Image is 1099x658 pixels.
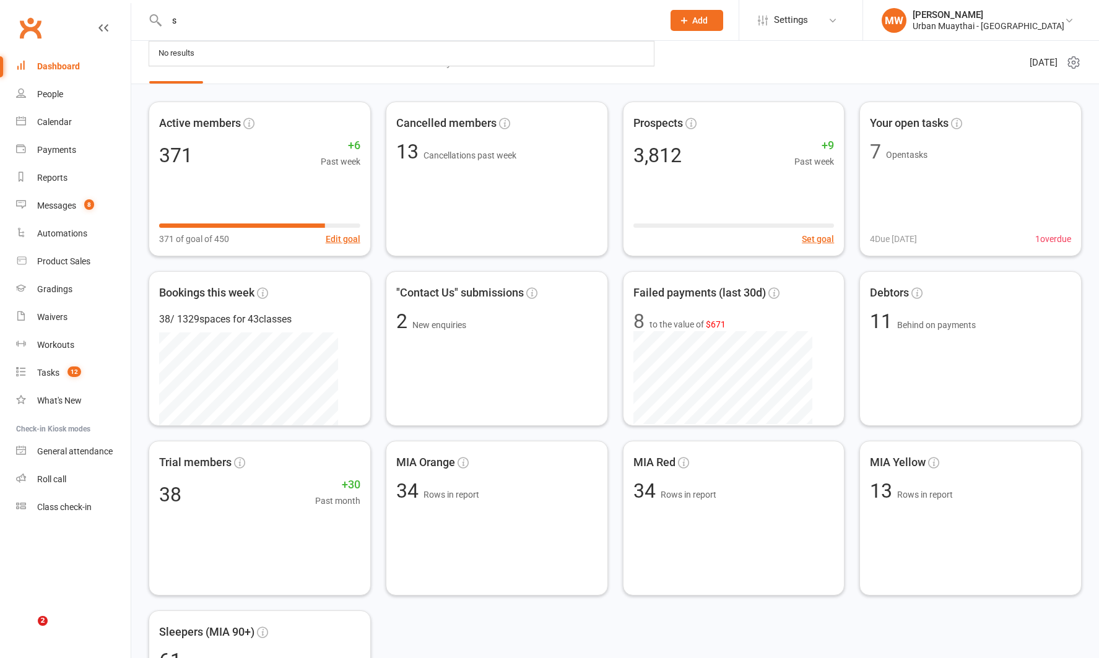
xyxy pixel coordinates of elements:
span: Open tasks [886,150,927,160]
div: Tasks [37,368,59,378]
span: Sleepers (MIA 90+) [159,623,254,641]
a: Messages 8 [16,192,131,220]
a: Payments [16,136,131,164]
span: Cancellations past week [424,150,516,160]
a: Tasks 12 [16,359,131,387]
span: Past week [321,155,360,168]
span: Rows in report [897,490,953,500]
a: Product Sales [16,248,131,275]
span: Rows in report [661,490,716,500]
button: Edit goal [326,232,360,246]
span: 34 [633,479,661,503]
a: Gradings [16,275,131,303]
div: What's New [37,396,82,405]
div: 38 / 1329 spaces for 43 classes [159,311,360,327]
div: 38 [159,485,181,504]
div: Reports [37,173,67,183]
div: Urban Muaythai - [GEOGRAPHIC_DATA] [913,20,1064,32]
span: Failed payments (last 30d) [633,284,766,302]
span: Past week [794,155,834,168]
span: 11 [870,310,897,333]
span: "Contact Us" submissions [396,284,524,302]
div: No results [155,45,198,63]
a: General attendance kiosk mode [16,438,131,465]
div: Product Sales [37,256,90,266]
a: Class kiosk mode [16,493,131,521]
span: Behind on payments [897,320,976,330]
div: Calendar [37,117,72,127]
a: What's New [16,387,131,415]
div: People [37,89,63,99]
span: 371 of goal of 450 [159,232,229,246]
span: Cancelled members [396,115,497,132]
span: 2 [396,310,412,333]
span: MIA Red [633,454,675,472]
span: Bookings this week [159,284,254,302]
span: Settings [774,6,808,34]
span: 13 [870,479,897,503]
span: 1 overdue [1035,232,1071,246]
span: to the value of [649,318,726,331]
a: People [16,80,131,108]
span: New enquiries [412,320,466,330]
span: 8 [84,199,94,210]
button: Set goal [802,232,834,246]
input: Search... [163,12,654,29]
a: Dashboard [16,53,131,80]
span: Past month [315,494,360,508]
span: 2 [38,616,48,626]
a: Workouts [16,331,131,359]
span: 34 [396,479,424,503]
span: MIA Yellow [870,454,926,472]
span: +30 [315,476,360,494]
div: Gradings [37,284,72,294]
span: Your open tasks [870,115,949,132]
a: Reports [16,164,131,192]
span: MIA Orange [396,454,455,472]
span: Debtors [870,284,909,302]
a: Clubworx [15,12,46,43]
span: Prospects [633,115,683,132]
div: Messages [37,201,76,210]
iframe: Intercom live chat [12,616,42,646]
div: 8 [633,311,645,331]
div: [PERSON_NAME] [913,9,1064,20]
span: Trial members [159,454,232,472]
span: Rows in report [424,490,479,500]
div: 3,812 [633,145,682,165]
div: Workouts [37,340,74,350]
div: Dashboard [37,61,80,71]
a: Automations [16,220,131,248]
span: 4 Due [DATE] [870,232,917,246]
div: 7 [870,142,881,162]
button: Add [671,10,723,31]
span: $671 [706,319,726,329]
div: Class check-in [37,502,92,512]
div: Waivers [37,312,67,322]
span: [DATE] [1030,55,1058,70]
span: Add [692,15,708,25]
span: 12 [67,366,81,377]
div: General attendance [37,446,113,456]
a: Roll call [16,465,131,493]
div: Payments [37,145,76,155]
span: Active members [159,115,241,132]
div: 371 [159,145,193,165]
span: 13 [396,140,424,163]
span: +6 [321,137,360,155]
span: +9 [794,137,834,155]
a: Waivers [16,303,131,331]
a: Calendar [16,108,131,136]
div: MW [882,8,906,33]
div: Automations [37,228,87,238]
div: Roll call [37,474,66,484]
